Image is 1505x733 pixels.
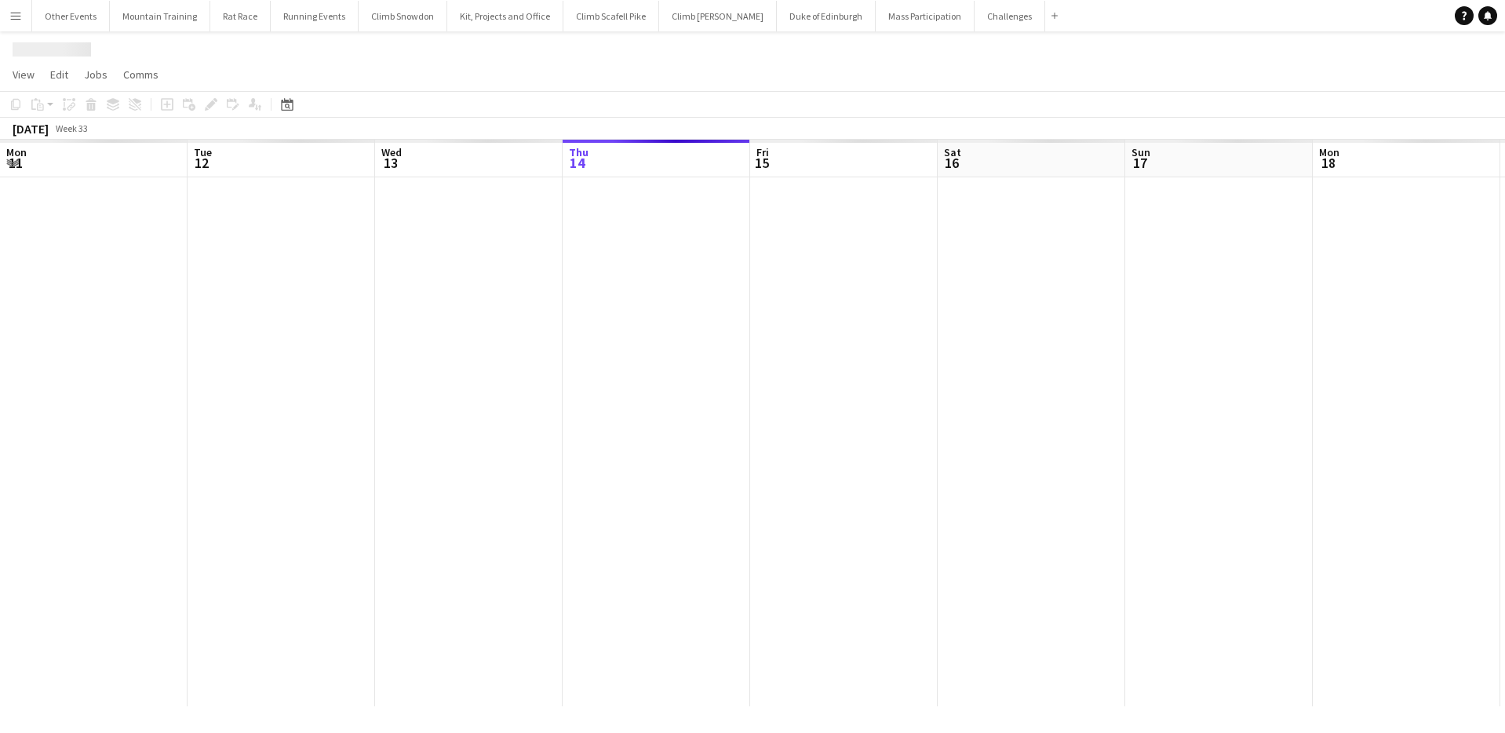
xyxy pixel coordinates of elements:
span: 16 [942,154,961,172]
button: Other Events [32,1,110,31]
span: Mon [6,145,27,159]
span: Sun [1131,145,1150,159]
span: Edit [50,67,68,82]
button: Running Events [271,1,359,31]
a: Edit [44,64,75,85]
span: Jobs [84,67,107,82]
span: Week 33 [52,122,91,134]
span: 15 [754,154,769,172]
span: Tue [194,145,212,159]
button: Mountain Training [110,1,210,31]
button: Mass Participation [876,1,975,31]
button: Duke of Edinburgh [777,1,876,31]
span: Sat [944,145,961,159]
span: 14 [567,154,589,172]
a: Jobs [78,64,114,85]
div: [DATE] [13,121,49,137]
span: Mon [1319,145,1339,159]
span: Thu [569,145,589,159]
span: 13 [379,154,402,172]
button: Kit, Projects and Office [447,1,563,31]
span: Fri [756,145,769,159]
span: 17 [1129,154,1150,172]
button: Climb [PERSON_NAME] [659,1,777,31]
button: Climb Snowdon [359,1,447,31]
span: Comms [123,67,159,82]
a: Comms [117,64,165,85]
span: View [13,67,35,82]
button: Challenges [975,1,1045,31]
span: 11 [4,154,27,172]
a: View [6,64,41,85]
span: 12 [191,154,212,172]
button: Climb Scafell Pike [563,1,659,31]
span: 18 [1317,154,1339,172]
span: Wed [381,145,402,159]
button: Rat Race [210,1,271,31]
